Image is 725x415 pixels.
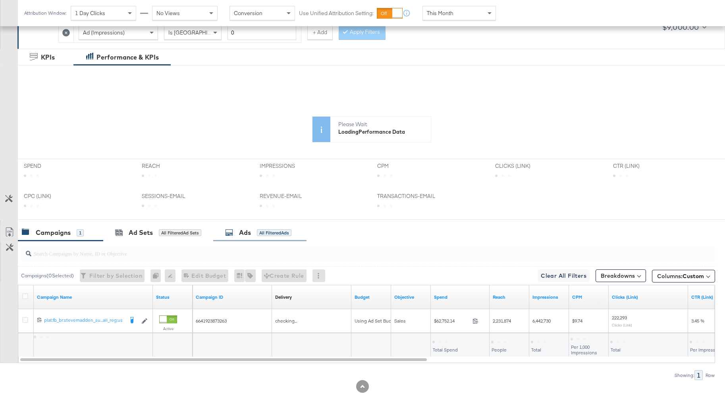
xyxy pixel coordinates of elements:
[156,10,180,17] span: No Views
[705,373,715,378] div: Row
[427,10,453,17] span: This Month
[659,21,708,34] button: $9,000.00
[612,323,632,327] sub: Clicks (Link)
[168,29,229,36] span: Is [GEOGRAPHIC_DATA]
[571,344,597,355] span: Per 1,000 Impressions
[275,294,292,300] a: Reflects the ability of your Ad Campaign to achieve delivery based on ad states, schedule and bud...
[159,229,201,236] div: All Filtered Ad Sets
[572,318,582,324] span: $9.74
[596,269,646,282] button: Breakdowns
[239,228,251,237] div: Ads
[159,326,177,331] label: Active
[674,373,694,378] div: Showing:
[662,21,699,33] div: $9,000.00
[694,370,703,380] div: 1
[77,229,84,236] div: 1
[37,294,150,300] a: Your campaign name.
[83,29,125,36] span: Ad (Impressions)
[611,347,621,353] span: Total
[690,347,722,353] span: Per Impression
[275,318,297,324] span: checking...
[434,294,486,300] a: The total amount spent to date.
[612,315,627,321] span: 222,293
[538,269,590,282] button: Clear All Filters
[24,10,67,16] div: Attribution Window:
[493,294,526,300] a: The number of people your ad was served to.
[612,294,685,300] a: The number of clicks on links appearing on your ad or Page that direct people to your sites off F...
[196,318,227,324] span: 6641923873263
[572,294,605,300] a: The average cost you've paid to have 1,000 impressions of your ad.
[21,272,74,279] div: Campaigns ( 0 Selected)
[394,318,406,324] span: Sales
[257,229,291,236] div: All Filtered Ads
[541,271,586,281] span: Clear All Filters
[493,318,511,324] span: 2,231,874
[150,269,165,282] div: 0
[307,25,333,40] button: + Add
[683,273,704,280] span: Custom
[299,10,374,17] label: Use Unified Attribution Setting:
[394,294,428,300] a: Your campaign's objective.
[532,294,566,300] a: The number of times your ad was served. On mobile apps an ad is counted as served the first time ...
[41,53,55,62] div: KPIs
[96,53,159,62] div: Performance & KPIs
[492,347,507,353] span: People
[657,272,704,280] span: Columns:
[532,318,551,324] span: 6,442,730
[275,294,292,300] div: Delivery
[691,294,725,300] a: The number of clicks received on a link in your ad divided by the number of impressions.
[434,318,469,324] span: $62,752.14
[355,294,388,300] a: The maximum amount you're willing to spend on your ads, on average each day or over the lifetime ...
[36,228,71,237] div: Campaigns
[355,318,399,324] div: Using Ad Set Budget
[44,317,123,325] a: plat:fb_br:stevemadden_su...all_reg:us
[196,294,269,300] a: Your campaign ID.
[531,347,541,353] span: Total
[75,10,105,17] span: 1 Day Clicks
[234,10,262,17] span: Conversion
[156,294,189,300] a: Shows the current state of your Ad Campaign.
[31,242,652,258] input: Search Campaigns by Name, ID or Objective
[652,270,715,282] button: Columns:Custom
[129,228,153,237] div: Ad Sets
[691,318,704,324] span: 3.45 %
[433,347,458,353] span: Total Spend
[44,317,123,323] div: plat:fb_br:stevemadden_su...all_reg:us
[228,25,296,40] input: Enter a number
